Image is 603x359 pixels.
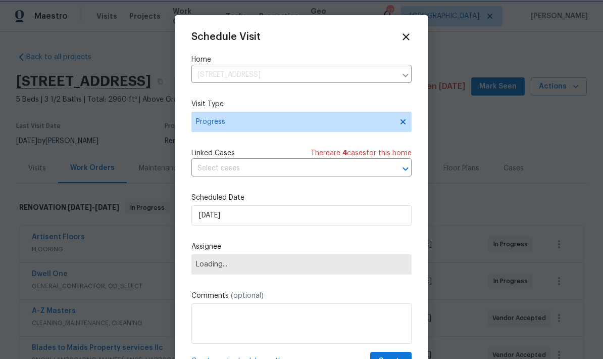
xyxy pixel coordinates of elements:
[191,99,412,109] label: Visit Type
[191,32,261,42] span: Schedule Visit
[400,31,412,42] span: Close
[191,205,412,226] input: M/D/YYYY
[342,150,347,157] span: 4
[231,292,264,299] span: (optional)
[191,67,396,83] input: Enter in an address
[191,291,412,301] label: Comments
[196,260,407,268] span: Loading...
[311,148,412,158] span: There are case s for this home
[191,193,412,203] label: Scheduled Date
[191,55,412,65] label: Home
[196,117,392,127] span: Progress
[191,242,412,252] label: Assignee
[191,161,383,176] input: Select cases
[191,148,235,158] span: Linked Cases
[398,162,413,176] button: Open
